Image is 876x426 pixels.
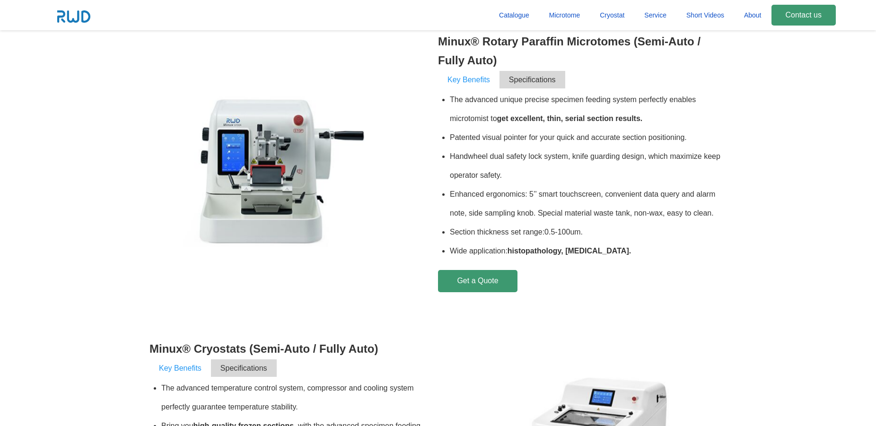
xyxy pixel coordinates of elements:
h3: Minux® Cryostats (Semi-Auto / Fully Auto) [149,339,438,358]
span: Key Benefits [149,359,211,377]
span: Specifications [499,71,565,88]
b: histopathology, [MEDICAL_DATA]. [508,247,631,255]
li: Patented visual pointer for your quick and accurate section positioning. [450,128,727,147]
li: The advanced unique precise specimen feeding system perfectly enables microtomist to [450,90,727,128]
b: get excellent, thin, serial section results. [497,114,643,122]
li: Enhanced ergonomics: 5’’ smart touchscreen, convenient data query and alarm note, side sampling k... [450,185,727,223]
li: The advanced temperature control system, compressor and cooling system perfectly guarantee temper... [161,379,438,417]
li: Section thickness set range:0.5-100um. [450,223,727,242]
h3: Minux® Rotary Paraffin Microtomes (Semi-Auto / Fully Auto) [438,32,727,70]
a: Contact us [771,5,836,26]
span: Specifications [211,359,277,377]
span: Key Benefits [438,71,499,88]
a: Get a Quote [438,270,517,292]
li: Handwheel dual safety lock system, knife guarding design, which maximize keep operator safety. [450,147,727,185]
li: Wide application: [450,242,727,261]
